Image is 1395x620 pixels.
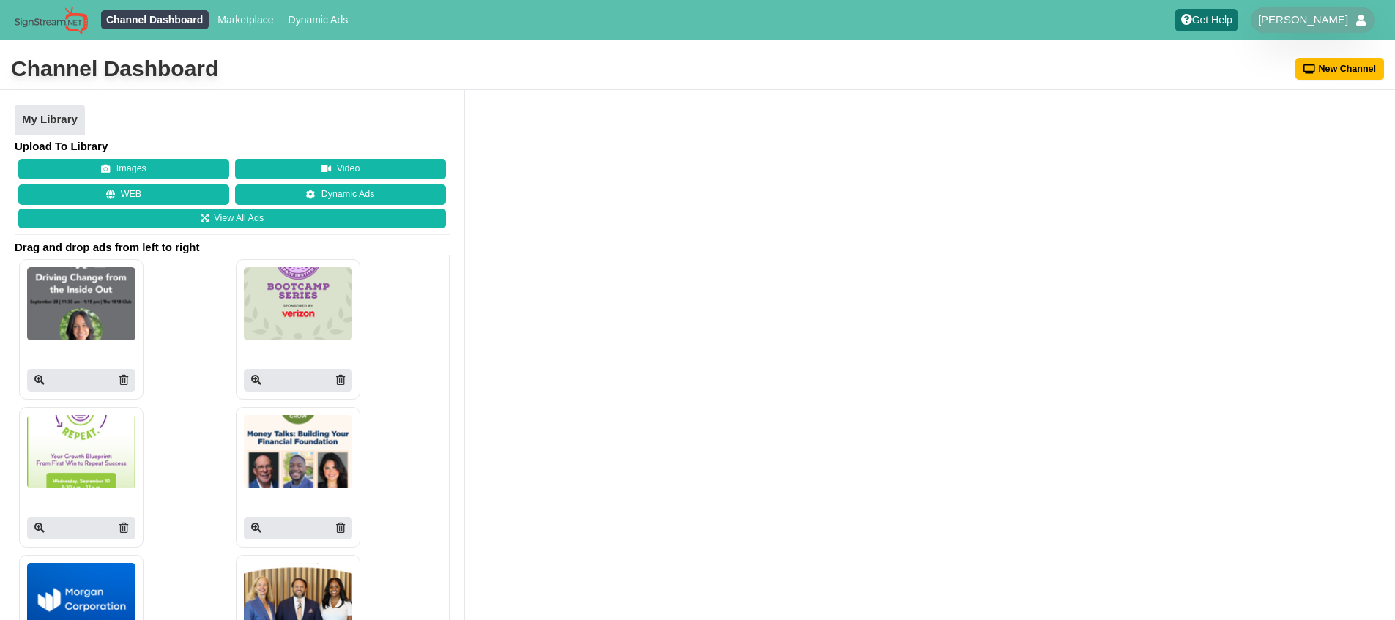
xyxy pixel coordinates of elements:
[244,267,352,340] img: P250x250 image processing20250818 804745 1pvy546
[15,240,450,255] span: Drag and drop ads from left to right
[18,159,229,179] button: Images
[283,10,354,29] a: Dynamic Ads
[1258,12,1348,27] span: [PERSON_NAME]
[244,415,352,488] img: P250x250 image processing20250814 804745 1rjtuej
[101,10,209,29] a: Channel Dashboard
[235,159,446,179] button: Video
[15,139,450,154] h4: Upload To Library
[15,6,88,34] img: Sign Stream.NET
[15,105,85,135] a: My Library
[1295,58,1385,80] button: New Channel
[18,209,446,229] a: View All Ads
[11,54,218,83] div: Channel Dashboard
[27,267,135,340] img: P250x250 image processing20250821 913637 koreyu
[18,184,229,205] button: WEB
[27,415,135,488] img: P250x250 image processing20250818 804745 1tjzl0h
[235,184,446,205] a: Dynamic Ads
[1175,9,1238,31] a: Get Help
[212,10,279,29] a: Marketplace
